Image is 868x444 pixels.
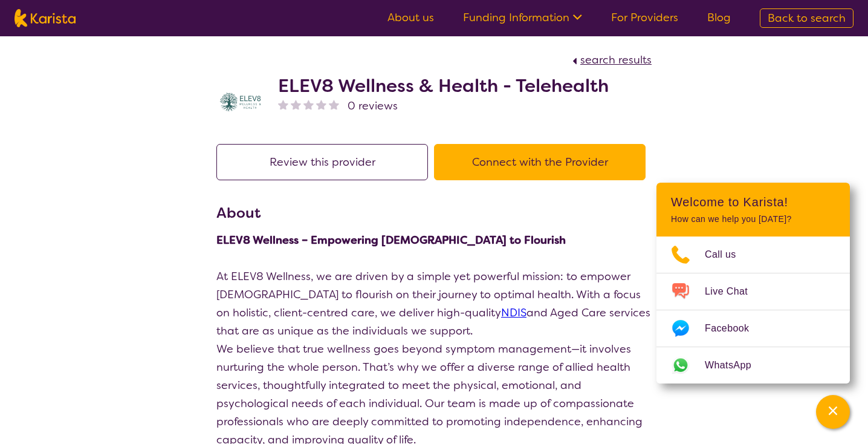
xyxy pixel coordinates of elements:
button: Review this provider [216,144,428,180]
img: nonereviewstar [303,99,314,109]
span: Back to search [768,11,846,25]
span: WhatsApp [705,356,766,374]
span: Call us [705,246,751,264]
img: nonereviewstar [291,99,301,109]
div: Channel Menu [656,183,850,384]
a: Blog [707,10,731,25]
img: yihuczgmrom8nsaxakka.jpg [216,78,265,126]
img: nonereviewstar [278,99,288,109]
h3: About [216,202,652,224]
a: search results [569,53,652,67]
img: nonereviewstar [329,99,339,109]
a: Connect with the Provider [434,155,652,169]
button: Connect with the Provider [434,144,646,180]
a: Review this provider [216,155,434,169]
strong: ELEV8 Wellness – Empowering [DEMOGRAPHIC_DATA] to Flourish [216,233,566,247]
img: Karista logo [15,9,76,27]
h2: ELEV8 Wellness & Health - Telehealth [278,75,609,97]
button: Channel Menu [816,395,850,429]
img: nonereviewstar [316,99,326,109]
h2: Welcome to Karista! [671,195,835,209]
span: Live Chat [705,282,762,301]
a: About us [387,10,434,25]
p: At ELEV8 Wellness, we are driven by a simple yet powerful mission: to empower [DEMOGRAPHIC_DATA] ... [216,267,652,340]
ul: Choose channel [656,237,850,384]
span: 0 reviews [348,97,398,115]
p: How can we help you [DATE]? [671,214,835,224]
a: For Providers [611,10,678,25]
a: Web link opens in a new tab. [656,347,850,384]
a: Back to search [760,8,853,28]
a: Funding Information [463,10,582,25]
a: NDIS [501,305,526,320]
span: Facebook [705,319,763,338]
span: search results [580,53,652,67]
